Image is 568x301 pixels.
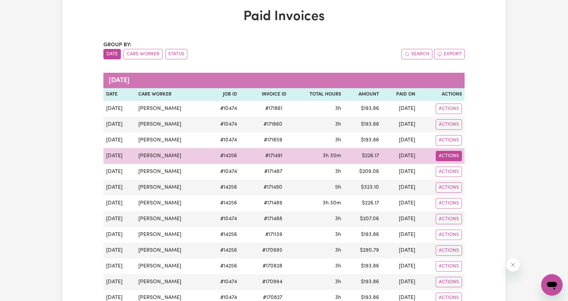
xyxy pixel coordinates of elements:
td: [DATE] [382,132,418,148]
button: Actions [436,277,462,287]
td: $ 226.17 [344,195,382,211]
td: [PERSON_NAME] [136,148,207,164]
span: 3 hours [335,106,341,111]
td: $ 193.86 [344,258,382,274]
th: Actions [418,88,465,101]
td: [DATE] [103,274,136,290]
td: # 10474 [207,101,239,117]
td: # 14256 [207,180,239,195]
td: [DATE] [382,227,418,243]
td: # 14256 [207,258,239,274]
td: [DATE] [103,148,136,164]
iframe: Button to launch messaging window [541,274,563,296]
td: # 14256 [207,148,239,164]
button: Actions [436,230,462,240]
iframe: Close message [506,258,520,272]
td: [PERSON_NAME] [136,258,207,274]
button: Actions [436,245,462,256]
td: [DATE] [382,164,418,180]
span: # 171490 [259,183,286,191]
span: # 170994 [258,278,286,286]
span: # 171860 [259,120,286,128]
span: 3 hours [335,137,341,143]
td: # 14256 [207,227,239,243]
td: [DATE] [382,258,418,274]
td: [PERSON_NAME] [136,211,207,227]
span: 3 hours [335,216,341,222]
td: $ 193.86 [344,101,382,117]
td: [DATE] [382,101,418,117]
td: [PERSON_NAME] [136,227,207,243]
td: # 14256 [207,243,239,258]
th: Invoice ID [240,88,289,101]
span: # 170828 [258,262,286,270]
td: [DATE] [103,211,136,227]
td: [PERSON_NAME] [136,117,207,132]
span: 3 hours [335,263,341,269]
td: # 14256 [207,195,239,211]
td: [DATE] [382,180,418,195]
td: # 10474 [207,132,239,148]
td: $ 226.17 [344,148,382,164]
th: Care Worker [136,88,207,101]
span: # 171488 [260,215,286,223]
button: Actions [436,198,462,208]
button: Actions [436,214,462,224]
td: [DATE] [382,148,418,164]
th: Paid On [382,88,418,101]
td: [DATE] [103,258,136,274]
td: $ 193.86 [344,117,382,132]
td: [PERSON_NAME] [136,274,207,290]
button: Search [401,49,432,59]
h1: Paid Invoices [103,9,465,25]
td: [DATE] [382,211,418,227]
button: sort invoices by paid status [165,49,187,59]
span: 3 hours 30 minutes [323,200,341,206]
td: [PERSON_NAME] [136,195,207,211]
td: [DATE] [382,195,418,211]
span: # 171861 [261,105,286,113]
span: # 171487 [260,168,286,176]
span: # 171139 [261,231,286,239]
button: Export [434,49,465,59]
th: Amount [344,88,382,101]
button: Actions [436,151,462,161]
span: # 171859 [260,136,286,144]
td: [PERSON_NAME] [136,243,207,258]
button: Actions [436,182,462,193]
button: Actions [436,119,462,130]
span: 3 hours [335,169,341,174]
td: $ 193.86 [344,227,382,243]
td: [DATE] [382,274,418,290]
button: Actions [436,261,462,272]
td: $ 290.79 [344,243,382,258]
td: [DATE] [103,243,136,258]
span: 3 hours 30 minutes [323,153,341,159]
td: # 10474 [207,274,239,290]
td: # 10474 [207,164,239,180]
td: $ 193.86 [344,274,382,290]
td: [DATE] [382,117,418,132]
td: [PERSON_NAME] [136,101,207,117]
caption: [DATE] [103,73,465,88]
span: # 171491 [261,152,286,160]
button: sort invoices by date [103,49,121,59]
td: [PERSON_NAME] [136,164,207,180]
td: [DATE] [103,132,136,148]
button: sort invoices by care worker [124,49,162,59]
span: 3 hours [335,232,341,237]
button: Actions [436,135,462,145]
th: Date [103,88,136,101]
th: Total Hours [289,88,343,101]
th: Job ID [207,88,239,101]
button: Actions [436,167,462,177]
td: # 10474 [207,117,239,132]
td: $ 209.06 [344,164,382,180]
span: Group by: [103,42,132,48]
td: [DATE] [103,227,136,243]
button: Actions [436,104,462,114]
td: $ 323.10 [344,180,382,195]
td: [PERSON_NAME] [136,132,207,148]
span: # 171489 [260,199,286,207]
td: [DATE] [103,164,136,180]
